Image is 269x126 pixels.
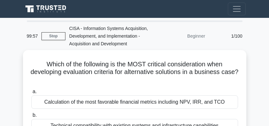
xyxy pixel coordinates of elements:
[209,30,246,42] div: 1/100
[33,89,37,94] span: a.
[31,95,238,109] div: Calculation of the most favorable financial metrics including NPV, IRR, and TCO
[33,112,37,118] span: b.
[65,22,153,50] div: CISA - Information Systems Acquisition, Development, and Implementation - Acquisition and Develop...
[23,30,41,42] div: 99:57
[153,30,209,42] div: Beginner
[31,60,239,84] h5: Which of the following is the MOST critical consideration when developing evaluation criteria for...
[228,3,246,15] button: Toggle navigation
[41,32,65,40] a: Stop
